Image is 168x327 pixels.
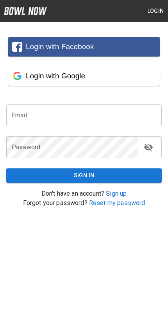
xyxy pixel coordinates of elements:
a: Sign up [106,190,127,197]
button: Login with Google [8,66,160,86]
button: Sign In [6,168,162,183]
span: Login with Facebook [26,42,94,51]
button: Login [143,4,168,18]
img: logo [4,7,47,15]
button: toggle password visibility [141,140,156,155]
p: Forgot your password? [6,198,162,208]
button: Login with Facebook [8,37,160,57]
p: Don't have an account? [6,189,162,198]
a: Reset my password [89,199,145,207]
span: Login with Google [26,72,85,80]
